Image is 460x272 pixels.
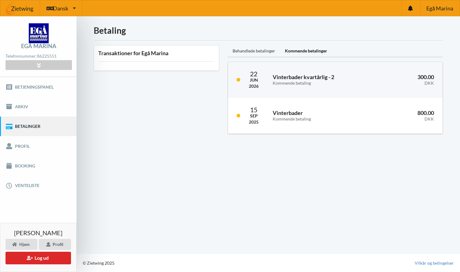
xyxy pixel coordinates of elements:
[53,6,68,11] span: Dansk
[415,260,454,266] a: Vilkår og betingelser
[380,81,434,86] div: DKK
[94,25,443,36] h1: Betaling
[249,113,259,119] div: Sep
[380,74,434,86] h3: 300.00
[39,239,71,250] div: Profil
[29,23,49,43] img: logo
[368,109,434,122] h3: 800.00
[228,45,280,57] div: Behandlede betalinger
[273,109,360,122] h3: Vinterbader
[6,239,37,250] div: Hjem
[249,119,259,125] div: 2025
[249,77,259,83] div: Jun
[14,230,62,236] span: [PERSON_NAME]
[368,117,434,122] div: DKK
[249,71,259,77] div: 22
[6,252,71,264] button: Log ud
[21,43,56,49] div: Egå Marina
[249,106,259,113] div: 15
[273,117,360,122] div: Kommende betaling
[98,50,215,57] h3: Transaktioner for Egå Marina
[273,74,372,86] h3: Vinterbader kvartårlig - 2
[37,53,57,59] strong: 86225551
[426,6,453,11] span: Egå Marina
[273,81,372,86] div: Kommende betaling
[280,45,332,57] div: Kommende betalinger
[249,83,259,89] div: 2026
[6,52,72,60] div: Telefonnummer:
